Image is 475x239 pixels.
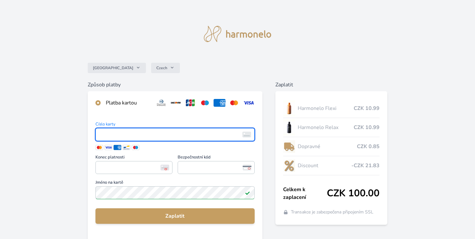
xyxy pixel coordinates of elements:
span: [GEOGRAPHIC_DATA] [93,65,133,71]
span: Celkem k zaplacení [283,186,327,201]
span: CZK 10.99 [354,124,380,131]
img: discover.svg [170,99,182,107]
iframe: Iframe pro bezpečnostní kód [181,163,252,172]
span: CZK 10.99 [354,104,380,112]
iframe: Iframe pro datum vypršení platnosti [98,163,170,172]
img: maestro.svg [199,99,211,107]
img: jcb.svg [184,99,196,107]
span: CZK 0.85 [357,143,380,150]
h6: Způsob platby [88,81,262,89]
span: Dopravné [298,143,357,150]
img: delivery-lo.png [283,138,295,155]
span: Czech [156,65,167,71]
span: Konec platnosti [95,155,172,161]
img: logo.svg [204,26,271,42]
span: Zaplatit [101,212,249,220]
img: Platné pole [245,190,250,195]
img: discount-lo.png [283,158,295,174]
button: Zaplatit [95,208,254,224]
img: amex.svg [214,99,226,107]
button: Czech [151,63,180,73]
span: Transakce je zabezpečena připojením SSL [291,209,373,215]
img: CLEAN_RELAX_se_stinem_x-lo.jpg [283,119,295,136]
span: -CZK 21.83 [351,162,380,169]
div: Platba kartou [106,99,150,107]
span: Číslo karty [95,122,254,128]
img: mc.svg [228,99,240,107]
img: CLEAN_FLEXI_se_stinem_x-hi_(1)-lo.jpg [283,100,295,116]
span: Jméno na kartě [95,180,254,186]
iframe: Iframe pro číslo karty [98,130,251,139]
input: Jméno na kartěPlatné pole [95,186,254,199]
img: visa.svg [243,99,255,107]
span: Harmonelo Relax [298,124,353,131]
img: card [242,132,251,137]
img: diners.svg [155,99,167,107]
span: Bezpečnostní kód [178,155,255,161]
span: CZK 100.00 [327,188,380,199]
button: [GEOGRAPHIC_DATA] [88,63,146,73]
span: Discount [298,162,351,169]
h6: Zaplatit [275,81,387,89]
img: Konec platnosti [160,165,169,170]
span: Harmonelo Flexi [298,104,353,112]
